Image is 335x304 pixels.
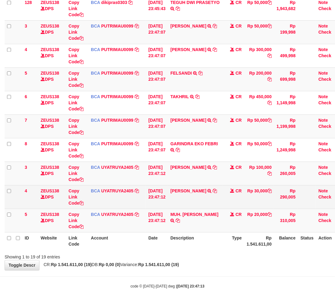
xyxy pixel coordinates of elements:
[236,94,242,99] span: CR
[41,188,59,193] a: ZEUS138
[176,6,180,11] a: Copy TEGUH DWI PRASETYO to clipboard
[69,71,84,88] a: Copy Link Code
[318,218,331,223] a: Check
[25,212,27,217] span: 5
[41,141,59,146] a: ZEUS138
[91,141,100,146] span: BCA
[244,209,274,232] td: Rp 20,000
[41,262,179,267] span: CR: DB: Variance:
[170,212,218,217] a: MUH. [PERSON_NAME]
[38,114,66,138] td: DPS
[138,262,179,267] strong: Rp 1.541.611,00 (19)
[38,185,66,209] td: DPS
[244,67,274,91] td: Rp 200,000
[244,114,274,138] td: Rp 50,000
[274,185,298,209] td: Rp 290,005
[213,165,217,170] a: Copy PATRICK VINSEN to clipboard
[244,91,274,114] td: Rp 450,000
[69,118,84,135] a: Copy Link Code
[38,232,66,250] th: Website
[170,118,206,123] a: [PERSON_NAME]
[51,262,92,267] strong: Rp 1.541.611,00 (19)
[146,232,168,250] th: Date
[318,124,331,129] a: Check
[22,232,38,250] th: ID
[41,47,59,52] a: ZEUS138
[91,188,100,193] span: BCA
[223,232,244,250] th: Type
[5,260,39,270] a: Toggle Descr
[318,71,328,76] a: Note
[274,232,298,250] th: Balance
[101,212,133,217] a: UYATRUYA2405
[318,6,331,11] a: Check
[170,165,206,170] a: [PERSON_NAME]
[318,188,328,193] a: Note
[38,91,66,114] td: DPS
[213,188,217,193] a: Copy AHMAD TURMUJ to clipboard
[236,141,242,146] span: CR
[25,24,27,28] span: 3
[135,71,139,76] a: Copy PUTRIMAU0099 to clipboard
[236,212,242,217] span: CR
[318,30,331,35] a: Check
[267,77,272,82] a: Copy Rp 200,000 to clipboard
[135,47,139,52] a: Copy PUTRIMAU0099 to clipboard
[41,71,59,76] a: ZEUS138
[236,47,242,52] span: CR
[236,188,242,193] span: CR
[267,100,272,105] a: Copy Rp 450,000 to clipboard
[318,53,331,58] a: Check
[267,53,272,58] a: Copy Rp 300,000 to clipboard
[244,185,274,209] td: Rp 30,000
[101,118,133,123] a: PUTRIMAU0099
[236,118,242,123] span: CR
[38,44,66,67] td: DPS
[168,232,223,250] th: Description
[267,212,272,217] a: Copy Rp 20,000 to clipboard
[274,114,298,138] td: Rp 1,199,998
[244,138,274,161] td: Rp 50,000
[91,94,100,99] span: BCA
[146,161,168,185] td: [DATE] 23:47:12
[101,71,133,76] a: PUTRIMAU0099
[176,147,180,152] a: Copy GARINDRA EKO FEBRI to clipboard
[236,165,242,170] span: CR
[91,47,100,52] span: BCA
[195,94,199,99] a: Copy TAKHRIL to clipboard
[69,47,84,64] a: Copy Link Code
[198,71,203,76] a: Copy FELSANDI to clipboard
[101,188,133,193] a: UYATRUYA2405
[244,44,274,67] td: Rp 300,000
[146,67,168,91] td: [DATE] 23:47:07
[146,185,168,209] td: [DATE] 23:47:12
[267,141,272,146] a: Copy Rp 50,000 to clipboard
[170,94,189,99] a: TAKHRIL
[69,141,84,158] a: Copy Link Code
[274,20,298,44] td: Rp 199,998
[170,141,218,146] a: GARINDRA EKO FEBRI
[146,209,168,232] td: [DATE] 23:47:12
[101,94,133,99] a: PUTRIMAU0099
[69,188,84,206] a: Copy Link Code
[91,24,100,28] span: BCA
[25,71,27,76] span: 5
[146,20,168,44] td: [DATE] 23:47:07
[25,47,27,52] span: 4
[236,71,242,76] span: CR
[146,114,168,138] td: [DATE] 23:47:07
[170,188,206,193] a: [PERSON_NAME]
[318,195,331,199] a: Check
[267,188,272,193] a: Copy Rp 30,000 to clipboard
[170,24,206,28] a: [PERSON_NAME]
[41,165,59,170] a: ZEUS138
[274,161,298,185] td: Rp 260,005
[274,44,298,67] td: Rp 499,998
[25,118,27,123] span: 7
[135,212,139,217] a: Copy UYATRUYA2405 to clipboard
[25,188,27,193] span: 4
[213,118,217,123] a: Copy HENDI HERYADI to clipboard
[25,94,27,99] span: 6
[66,232,88,250] th: Link Code
[135,188,139,193] a: Copy UYATRUYA2405 to clipboard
